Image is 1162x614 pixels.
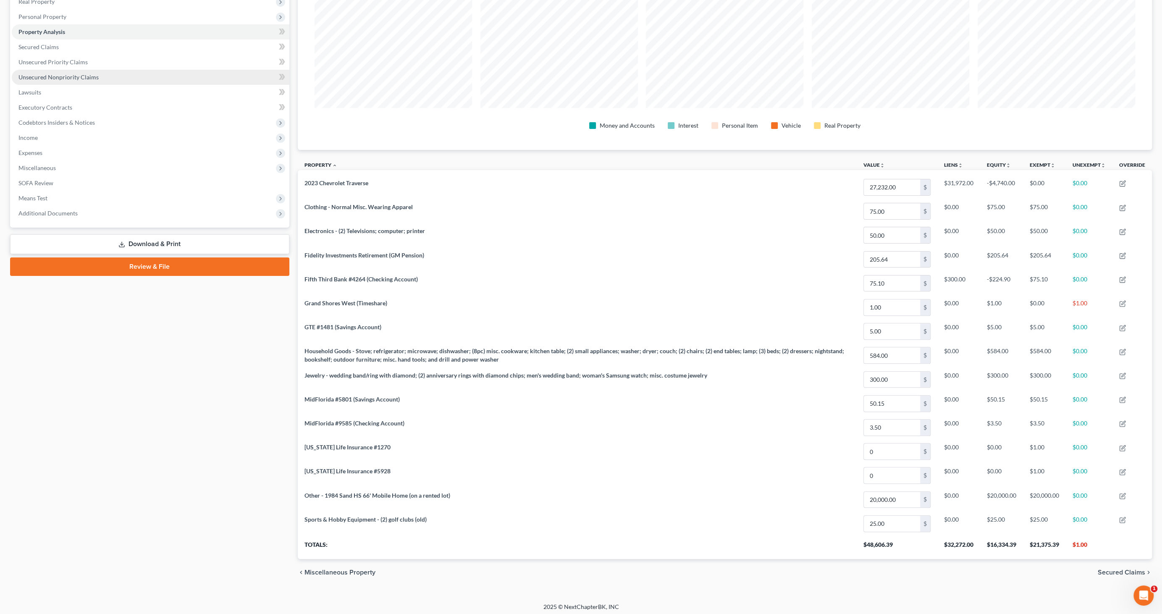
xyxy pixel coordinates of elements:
[980,512,1023,535] td: $25.00
[864,492,920,508] input: 0.00
[880,163,885,168] i: unfold_more
[332,163,337,168] i: expand_less
[1066,391,1112,415] td: $0.00
[18,179,53,186] span: SOFA Review
[864,467,920,483] input: 0.00
[937,391,980,415] td: $0.00
[864,372,920,388] input: 0.00
[1023,223,1066,247] td: $50.00
[12,24,289,39] a: Property Analysis
[937,367,980,391] td: $0.00
[1023,344,1066,367] td: $584.00
[937,247,980,271] td: $0.00
[304,252,424,259] span: Fidelity Investments Retirement (GM Pension)
[304,569,375,576] span: Miscellaneous Property
[937,415,980,439] td: $0.00
[18,149,42,156] span: Expenses
[920,299,930,315] div: $
[1023,391,1066,415] td: $50.15
[864,203,920,219] input: 0.00
[10,257,289,276] a: Review & File
[980,391,1023,415] td: $50.15
[304,299,387,307] span: Grand Shores West (Timeshare)
[1151,585,1157,592] span: 1
[937,295,980,319] td: $0.00
[1066,199,1112,223] td: $0.00
[920,276,930,291] div: $
[298,535,857,559] th: Totals:
[304,372,707,379] span: Jewelry - wedding band/ring with diamond; (2) anniversary rings with diamond chips; men's wedding...
[958,163,963,168] i: unfold_more
[10,234,289,254] a: Download & Print
[304,203,413,210] span: Clothing - Normal Misc. Wearing Apparel
[678,121,698,130] div: Interest
[920,179,930,195] div: $
[937,223,980,247] td: $0.00
[1066,319,1112,343] td: $0.00
[937,199,980,223] td: $0.00
[18,210,78,217] span: Additional Documents
[304,516,427,523] span: Sports & Hobby Equipment - (2) golf clubs (old)
[1023,319,1066,343] td: $5.00
[18,43,59,50] span: Secured Claims
[864,396,920,412] input: 0.00
[937,512,980,535] td: $0.00
[987,162,1011,168] a: Equityunfold_more
[12,55,289,70] a: Unsecured Priority Claims
[1098,569,1145,576] span: Secured Claims
[920,396,930,412] div: $
[12,70,289,85] a: Unsecured Nonpriority Claims
[920,252,930,268] div: $
[1023,488,1066,512] td: $20,000.00
[304,227,425,234] span: Electronics - (2) Televisions; computer; printer
[937,344,980,367] td: $0.00
[980,247,1023,271] td: $205.64
[304,467,391,475] span: [US_STATE] Life Insurance #5928
[1066,344,1112,367] td: $0.00
[304,396,400,403] span: MidFlorida #5801 (Savings Account)
[864,299,920,315] input: 0.00
[18,164,56,171] span: Miscellaneous
[1050,163,1055,168] i: unfold_more
[18,58,88,66] span: Unsecured Priority Claims
[1066,488,1112,512] td: $0.00
[721,121,758,130] div: Personal Item
[18,104,72,111] span: Executory Contracts
[980,535,1023,559] th: $16,334.39
[1066,223,1112,247] td: $0.00
[937,319,980,343] td: $0.00
[937,271,980,295] td: $300.00
[1066,415,1112,439] td: $0.00
[12,176,289,191] a: SOFA Review
[1066,440,1112,464] td: $0.00
[18,28,65,35] span: Property Analysis
[781,121,800,130] div: Vehicle
[920,420,930,436] div: $
[1098,569,1152,576] button: Secured Claims chevron_right
[920,323,930,339] div: $
[1066,295,1112,319] td: $1.00
[920,492,930,508] div: $
[599,121,654,130] div: Money and Accounts
[298,569,375,576] button: chevron_left Miscellaneous Property
[304,492,450,499] span: Other - 1984 Sand HS 66' Mobile Home (on a rented lot)
[980,175,1023,199] td: -$4,740.00
[864,516,920,532] input: 0.00
[1023,535,1066,559] th: $21,375.39
[864,252,920,268] input: 0.00
[304,179,368,186] span: 2023 Chevrolet Traverse
[1101,163,1106,168] i: unfold_more
[1023,295,1066,319] td: $0.00
[920,516,930,532] div: $
[864,179,920,195] input: 0.00
[920,203,930,219] div: $
[1023,415,1066,439] td: $3.50
[18,89,41,96] span: Lawsuits
[1073,162,1106,168] a: Unexemptunfold_more
[980,271,1023,295] td: -$224.90
[1006,163,1011,168] i: unfold_more
[980,488,1023,512] td: $20,000.00
[980,344,1023,367] td: $584.00
[864,420,920,436] input: 0.00
[1023,175,1066,199] td: $0.00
